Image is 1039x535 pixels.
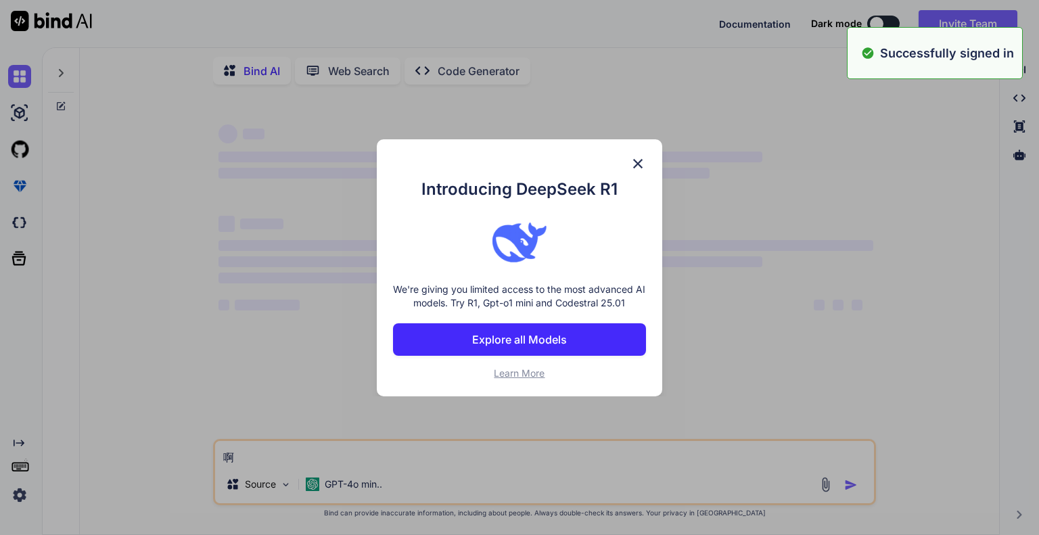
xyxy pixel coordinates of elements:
p: We're giving you limited access to the most advanced AI models. Try R1, Gpt-o1 mini and Codestral... [393,283,646,310]
img: bind logo [492,215,547,269]
h1: Introducing DeepSeek R1 [393,177,646,202]
p: Explore all Models [472,331,567,348]
img: close [630,156,646,172]
img: alert [861,44,875,62]
p: Successfully signed in [880,44,1014,62]
span: Learn More [494,367,545,379]
button: Explore all Models [393,323,646,356]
